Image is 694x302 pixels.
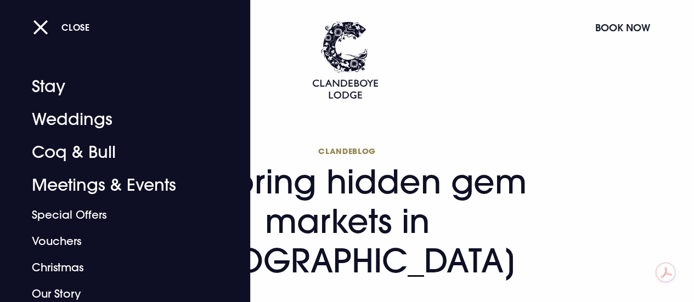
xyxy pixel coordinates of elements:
img: Clandeboye Lodge [312,21,378,99]
button: Book Now [590,16,656,39]
a: Special Offers [32,202,204,228]
span: Clandeblog [127,146,567,156]
a: Weddings [32,103,204,136]
a: Coq & Bull [32,136,204,169]
button: Close [33,16,90,38]
a: Christmas [32,254,204,281]
span: Close [61,21,90,33]
a: Vouchers [32,228,204,254]
a: Meetings & Events [32,169,204,202]
h1: Exploring hidden gem markets in [GEOGRAPHIC_DATA] [127,146,567,280]
a: Stay [32,70,204,103]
